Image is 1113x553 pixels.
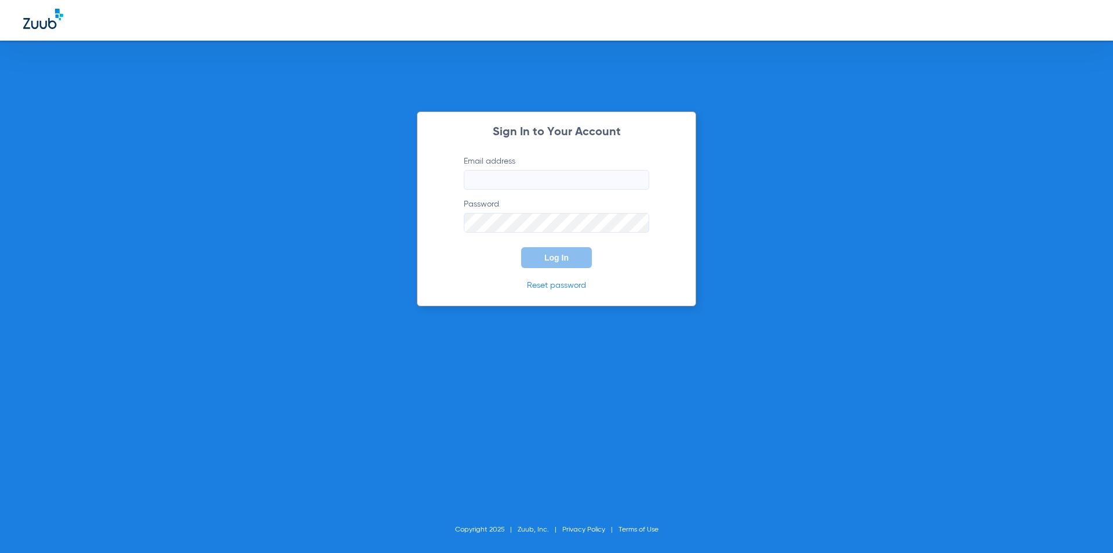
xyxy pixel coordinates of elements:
[455,524,518,536] li: Copyright 2025
[518,524,562,536] li: Zuub, Inc.
[464,213,649,233] input: Password
[527,281,586,290] a: Reset password
[464,198,649,233] label: Password
[544,253,569,262] span: Log In
[521,247,592,268] button: Log In
[562,526,605,533] a: Privacy Policy
[619,526,659,533] a: Terms of Use
[446,126,667,138] h2: Sign In to Your Account
[23,9,63,29] img: Zuub Logo
[464,156,649,190] label: Email address
[464,170,649,190] input: Email address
